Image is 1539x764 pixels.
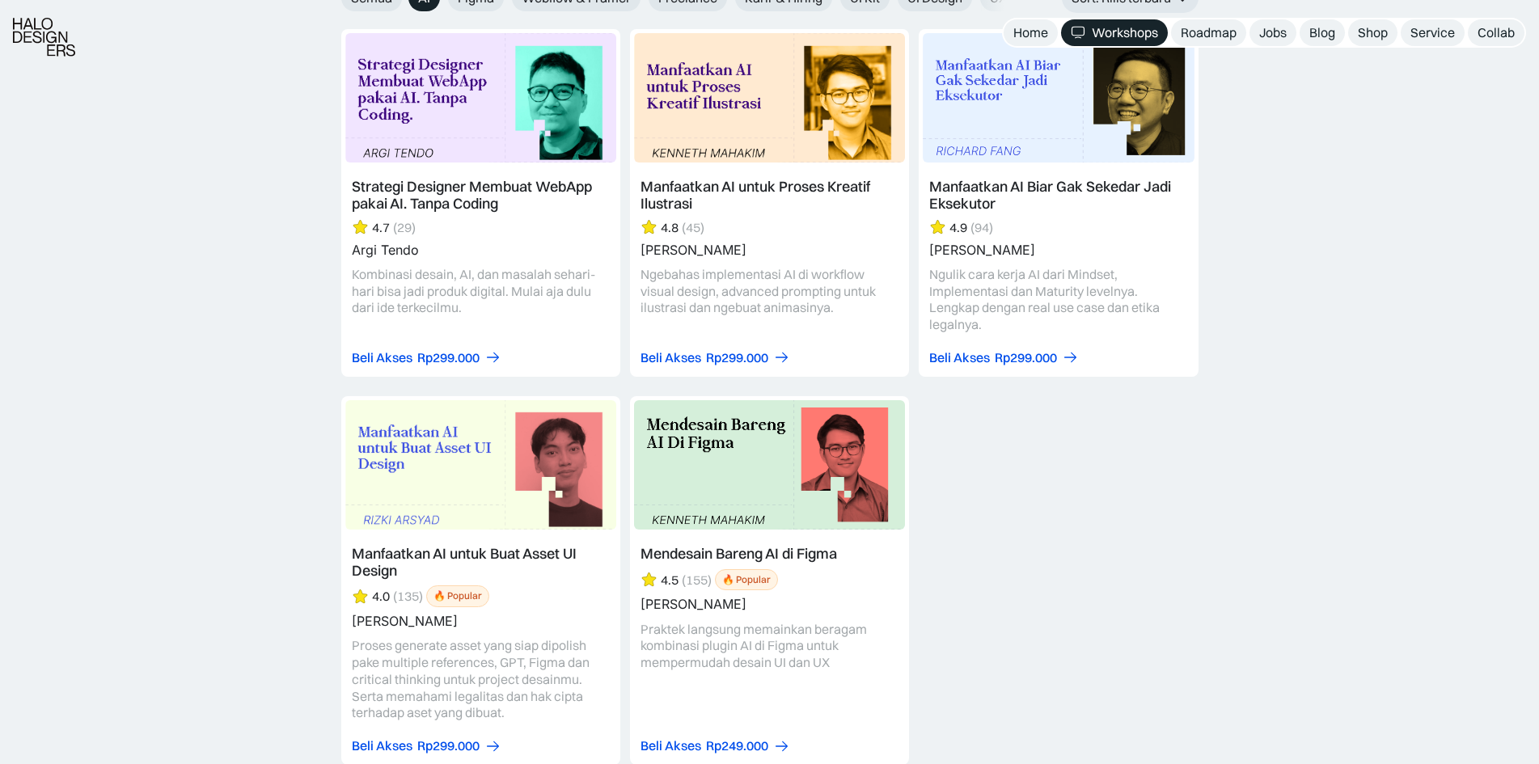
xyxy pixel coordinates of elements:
a: Beli AksesRp299.000 [352,349,501,366]
div: Beli Akses [641,737,701,754]
a: Blog [1300,19,1345,46]
a: Beli AksesRp299.000 [352,737,501,754]
div: Home [1013,24,1048,41]
div: Workshops [1092,24,1158,41]
div: Rp249.000 [706,737,768,754]
a: Service [1401,19,1465,46]
a: Beli AksesRp299.000 [641,349,790,366]
div: Rp299.000 [417,349,480,366]
a: Jobs [1249,19,1296,46]
a: Collab [1468,19,1524,46]
div: Shop [1358,24,1388,41]
div: Blog [1309,24,1335,41]
div: Rp299.000 [706,349,768,366]
div: Beli Akses [929,349,990,366]
a: Roadmap [1171,19,1246,46]
div: Roadmap [1181,24,1237,41]
div: Service [1410,24,1455,41]
div: Beli Akses [352,737,412,754]
a: Shop [1348,19,1397,46]
div: Beli Akses [641,349,701,366]
div: Rp299.000 [995,349,1057,366]
div: Beli Akses [352,349,412,366]
div: Jobs [1259,24,1287,41]
a: Home [1004,19,1058,46]
div: Rp299.000 [417,737,480,754]
a: Beli AksesRp249.000 [641,737,790,754]
a: Beli AksesRp299.000 [929,349,1079,366]
div: Collab [1478,24,1515,41]
a: Workshops [1061,19,1168,46]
